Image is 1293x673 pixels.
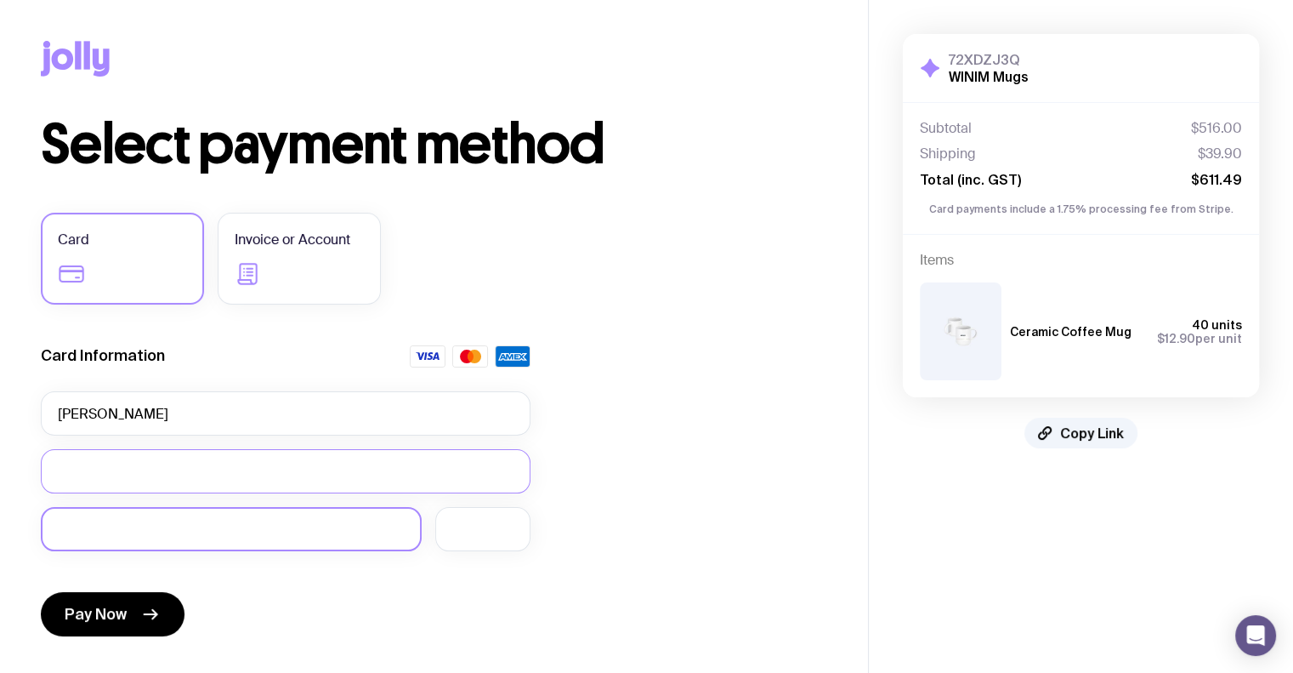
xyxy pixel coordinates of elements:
span: $611.49 [1191,171,1242,188]
label: Card Information [41,345,165,366]
span: Invoice or Account [235,230,350,250]
span: Copy Link [1060,425,1124,442]
span: Card [58,230,89,250]
span: Total (inc. GST) [920,171,1021,188]
input: Full name [41,391,530,436]
h4: Items [920,252,1242,269]
iframe: Secure card number input frame [58,463,513,479]
button: Copy Link [1024,418,1137,448]
span: $12.90 [1157,332,1195,345]
span: Shipping [920,145,976,163]
div: Open Intercom Messenger [1235,615,1276,656]
button: Pay Now [41,592,184,636]
h2: WINIM Mugs [949,68,1029,85]
h3: Ceramic Coffee Mug [1010,325,1131,339]
span: per unit [1157,332,1242,345]
span: $39.90 [1198,145,1242,163]
iframe: Secure expiration date input frame [58,521,405,537]
h3: 72XDZJ3Q [949,51,1029,68]
span: Pay Now [65,604,127,625]
span: 40 units [1192,318,1242,332]
iframe: Secure CVC input frame [452,521,513,537]
h1: Select payment method [41,117,827,172]
span: $516.00 [1191,120,1242,137]
p: Card payments include a 1.75% processing fee from Stripe. [920,202,1242,217]
span: Subtotal [920,120,972,137]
